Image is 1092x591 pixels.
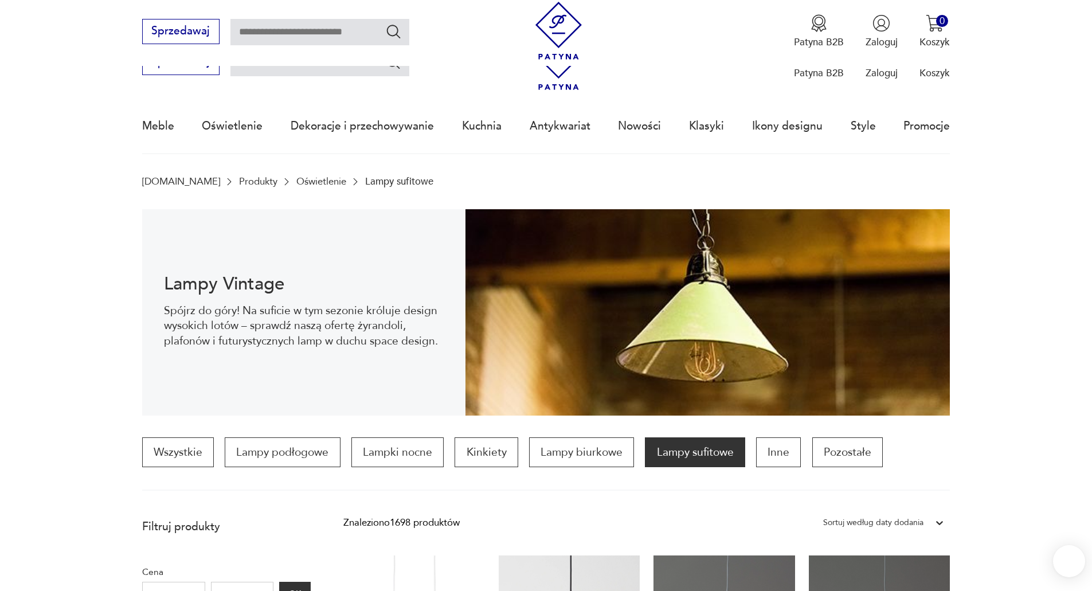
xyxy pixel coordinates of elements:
a: Produkty [239,176,277,187]
button: 0Koszyk [919,14,950,49]
a: Style [851,100,876,152]
p: Koszyk [919,66,950,80]
p: Patyna B2B [794,66,844,80]
a: Lampy podłogowe [225,437,340,467]
a: Lampki nocne [351,437,444,467]
button: Zaloguj [866,14,898,49]
div: Znaleziono 1698 produktów [343,515,460,530]
a: Kuchnia [462,100,502,152]
h1: Lampy Vintage [164,276,443,292]
p: Lampy sufitowe [365,176,433,187]
p: Zaloguj [866,66,898,80]
a: Inne [756,437,801,467]
img: Ikona medalu [810,14,828,32]
a: Nowości [618,100,661,152]
a: Klasyki [689,100,724,152]
a: Ikona medaluPatyna B2B [794,14,844,49]
p: Zaloguj [866,36,898,49]
button: Patyna B2B [794,14,844,49]
a: Ikony designu [752,100,823,152]
button: Szukaj [385,54,402,71]
a: Lampy biurkowe [529,437,634,467]
img: Ikonka użytkownika [872,14,890,32]
button: Szukaj [385,23,402,40]
a: Oświetlenie [296,176,346,187]
a: Pozostałe [812,437,883,467]
button: Sprzedawaj [142,19,220,44]
p: Cena [142,565,311,580]
p: Koszyk [919,36,950,49]
a: Sprzedawaj [142,28,220,37]
a: Antykwariat [530,100,590,152]
img: Patyna - sklep z meblami i dekoracjami vintage [530,2,588,60]
div: Sortuj według daty dodania [823,515,923,530]
img: Ikona koszyka [926,14,944,32]
a: Oświetlenie [202,100,263,152]
a: Meble [142,100,174,152]
a: [DOMAIN_NAME] [142,176,220,187]
p: Filtruj produkty [142,519,311,534]
a: Kinkiety [455,437,518,467]
p: Patyna B2B [794,36,844,49]
a: Lampy sufitowe [645,437,745,467]
a: Promocje [903,100,950,152]
iframe: Smartsupp widget button [1053,545,1085,577]
p: Spójrz do góry! Na suficie w tym sezonie króluje design wysokich lotów – sprawdź naszą ofertę żyr... [164,303,443,349]
a: Wszystkie [142,437,214,467]
a: Dekoracje i przechowywanie [291,100,434,152]
div: 0 [936,15,948,27]
a: Sprzedawaj [142,58,220,68]
img: Lampy sufitowe w stylu vintage [465,209,950,416]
